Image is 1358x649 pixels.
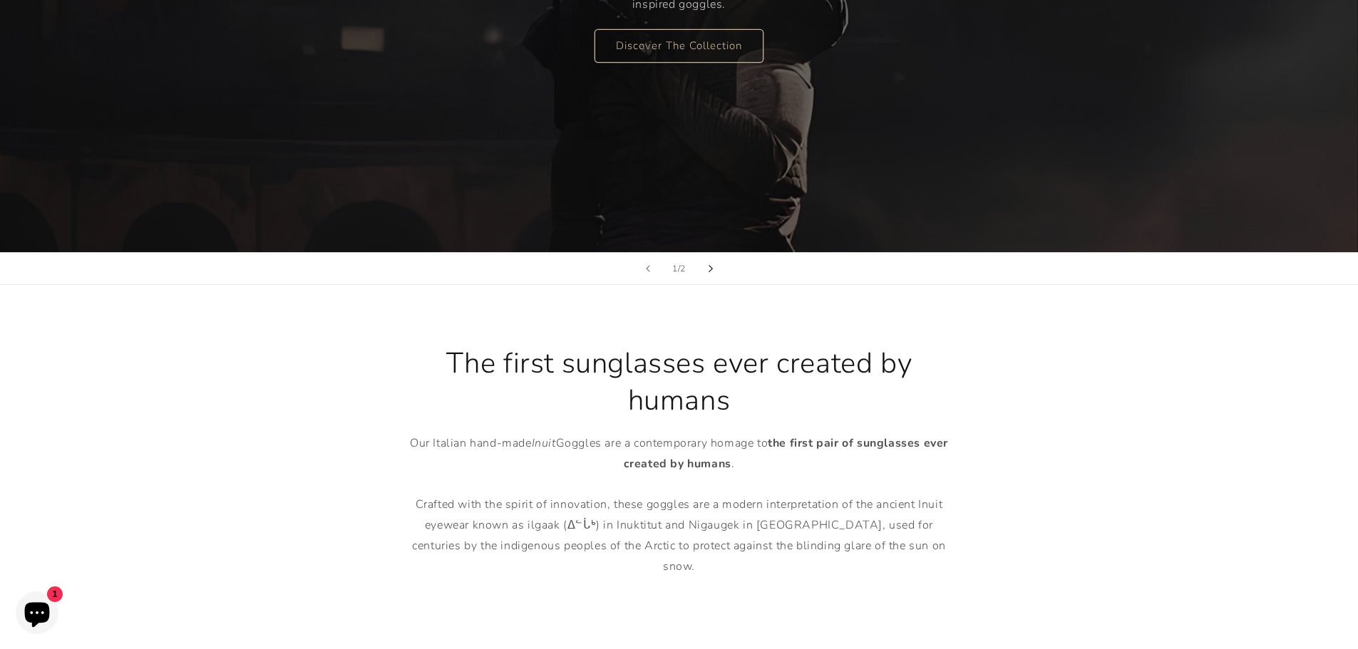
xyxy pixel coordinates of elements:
em: Inuit [532,435,556,451]
button: Next slide [695,253,726,284]
button: Previous slide [632,253,664,284]
span: / [678,261,681,276]
inbox-online-store-chat: Shopify online store chat [11,591,63,638]
p: Our Italian hand-made Goggles are a contemporary homage to . Crafted with the spirit of innovatio... [401,433,957,577]
strong: the first pair of sunglasses [768,435,920,451]
span: 2 [680,261,686,276]
strong: ever created by humans [624,435,948,472]
a: Discover The Collection [595,28,763,62]
h2: The first sunglasses ever created by humans [401,345,957,419]
span: 1 [672,261,678,276]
